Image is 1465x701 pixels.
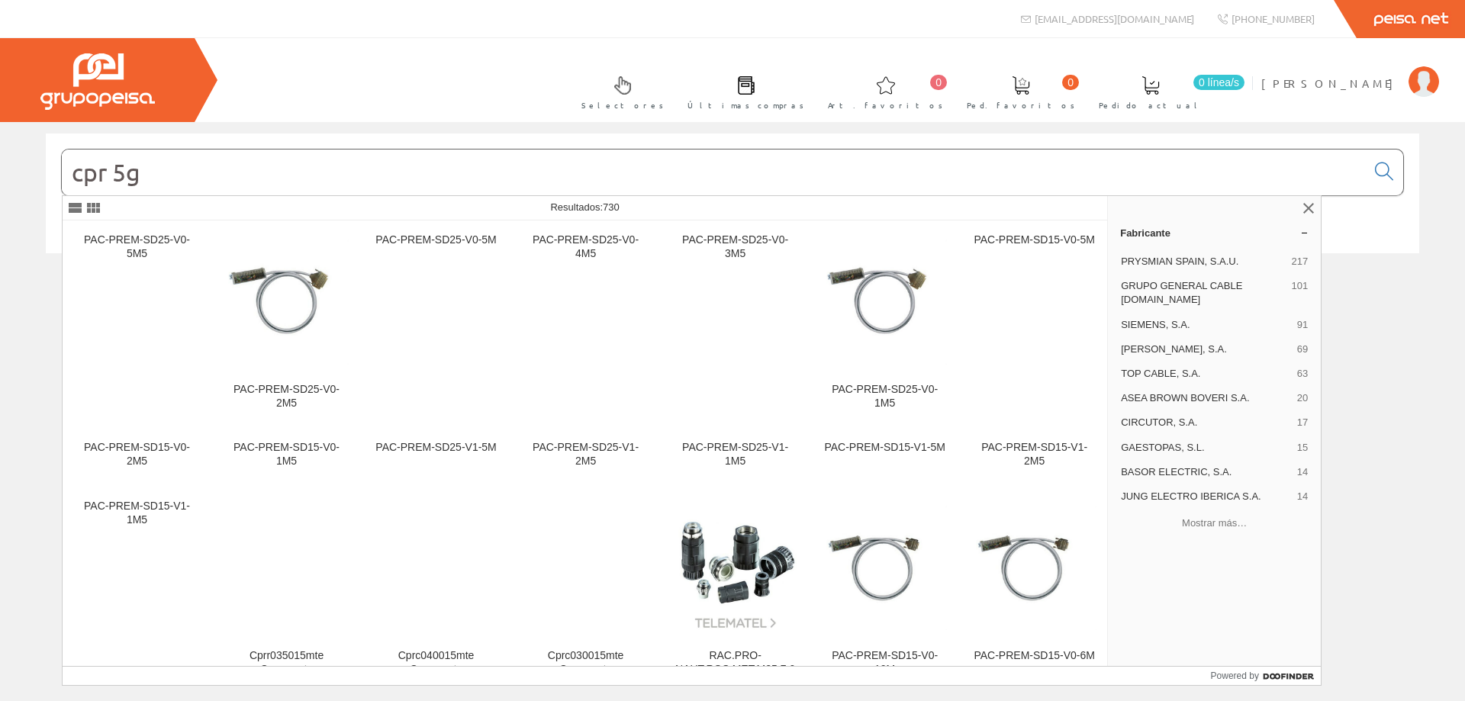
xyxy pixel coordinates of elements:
[672,63,812,119] a: Últimas compras
[673,506,797,630] img: RAC.PRO-NAUT.ROS.MET.M25,7,0 –10,5 mm,NG
[1291,255,1308,269] span: 217
[1232,12,1315,25] span: [PHONE_NUMBER]
[930,75,947,90] span: 0
[1297,342,1308,356] span: 69
[960,221,1109,428] a: PAC-PREM-SD15-V0-5M
[1121,391,1291,405] span: ASEA BROWN BOVERI S.A.
[75,441,199,468] div: PAC-PREM-SD15-V0-2M5
[972,233,1096,247] div: PAC-PREM-SD15-V0-5M
[62,150,1366,195] input: Buscar...
[1297,318,1308,332] span: 91
[661,221,810,428] a: PAC-PREM-SD25-V0-3M5
[1121,367,1291,381] span: TOP CABLE, S.A.
[823,240,947,364] img: PAC-PREM-SD25-V0-1M5
[224,240,349,364] img: PAC-PREM-SD25-V0-2M5
[1114,510,1315,535] button: Mostrar más…
[212,221,361,428] a: PAC-PREM-SD25-V0-2M5 PAC-PREM-SD25-V0-2M5
[511,221,660,428] a: PAC-PREM-SD25-V0-4M5
[224,441,349,468] div: PAC-PREM-SD15-V0-1M5
[581,98,664,113] span: Selectores
[673,441,797,468] div: PAC-PREM-SD25-V1-1M5
[1121,465,1291,479] span: BASOR ELECTRIC, S.A.
[823,649,947,677] div: PAC-PREM-SD15-V0-10M
[374,649,498,690] div: Cprc040015mte Compuerta Mot.conduc.400x150
[810,221,959,428] a: PAC-PREM-SD25-V0-1M5 PAC-PREM-SD25-V0-1M5
[1035,12,1194,25] span: [EMAIL_ADDRESS][DOMAIN_NAME]
[511,429,660,486] a: PAC-PREM-SD25-V1-2M5
[972,506,1096,630] img: PAC-PREM-SD15-V0-6M
[523,441,648,468] div: PAC-PREM-SD25-V1-2M5
[75,233,199,261] div: PAC-PREM-SD25-V0-5M5
[1121,441,1291,455] span: GAESTOPAS, S.L.
[374,233,498,247] div: PAC-PREM-SD25-V0-5M
[967,98,1075,113] span: Ped. favoritos
[687,98,804,113] span: Últimas compras
[1108,220,1321,245] a: Fabricante
[1297,416,1308,429] span: 17
[1291,279,1308,307] span: 101
[63,429,211,486] a: PAC-PREM-SD15-V0-2M5
[1211,669,1259,683] span: Powered by
[523,649,648,690] div: Cprc030015mte Compuerta Mot.conduc.300x150
[823,441,947,455] div: PAC-PREM-SD15-V1-5M
[362,429,510,486] a: PAC-PREM-SD25-V1-5M
[374,441,498,455] div: PAC-PREM-SD25-V1-5M
[823,506,947,630] img: PAC-PREM-SD15-V0-10M
[972,649,1096,663] div: PAC-PREM-SD15-V0-6M
[1062,75,1079,90] span: 0
[823,383,947,410] div: PAC-PREM-SD25-V0-1M5
[972,441,1096,468] div: PAC-PREM-SD15-V1-2M5
[673,233,797,261] div: PAC-PREM-SD25-V0-3M5
[1099,98,1203,113] span: Pedido actual
[46,272,1419,285] div: © Grupo Peisa
[810,429,959,486] a: PAC-PREM-SD15-V1-5M
[63,221,211,428] a: PAC-PREM-SD25-V0-5M5
[1121,318,1291,332] span: SIEMENS, S.A.
[1261,63,1439,78] a: [PERSON_NAME]
[1193,75,1244,90] span: 0 línea/s
[828,98,943,113] span: Art. favoritos
[661,429,810,486] a: PAC-PREM-SD25-V1-1M5
[212,429,361,486] a: PAC-PREM-SD15-V0-1M5
[1297,465,1308,479] span: 14
[1121,490,1291,503] span: JUNG ELECTRO IBERICA S.A.
[1297,391,1308,405] span: 20
[523,233,648,261] div: PAC-PREM-SD25-V0-4M5
[40,53,155,110] img: Grupo Peisa
[1121,279,1285,307] span: GRUPO GENERAL CABLE [DOMAIN_NAME]
[1297,490,1308,503] span: 14
[1121,255,1285,269] span: PRYSMIAN SPAIN, S.A.U.
[1121,416,1291,429] span: CIRCUTOR, S.A.
[1297,367,1308,381] span: 63
[224,649,349,690] div: Cprr035015mte Compuerta Mot.rej.350x150
[1211,667,1322,685] a: Powered by
[673,649,797,690] div: RAC.PRO-NAUT.ROS.MET.M25,7,0 –10,5 mm,NG
[362,221,510,428] a: PAC-PREM-SD25-V0-5M
[566,63,671,119] a: Selectores
[960,429,1109,486] a: PAC-PREM-SD15-V1-2M5
[1297,441,1308,455] span: 15
[75,500,199,527] div: PAC-PREM-SD15-V1-1M5
[550,201,619,213] span: Resultados:
[603,201,620,213] span: 730
[1261,76,1401,91] span: [PERSON_NAME]
[1121,342,1291,356] span: [PERSON_NAME], S.A.
[1083,63,1248,119] a: 0 línea/s Pedido actual
[224,383,349,410] div: PAC-PREM-SD25-V0-2M5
